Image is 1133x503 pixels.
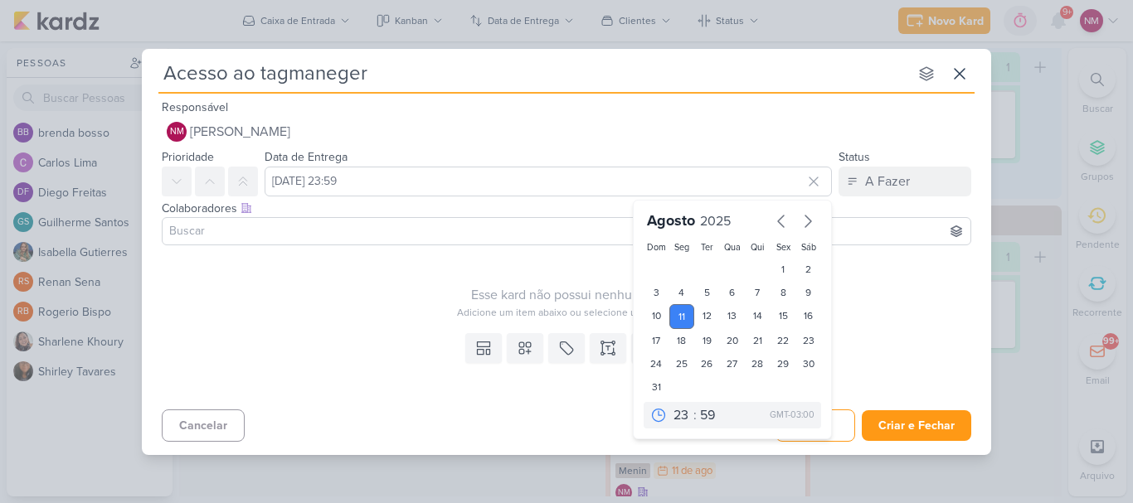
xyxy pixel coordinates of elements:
[720,281,746,304] div: 6
[265,150,348,164] label: Data de Entrega
[862,410,971,441] button: Criar e Fechar
[162,200,971,217] div: Colaboradores
[700,213,731,230] span: 2025
[795,352,821,375] div: 30
[669,329,695,352] div: 18
[190,122,290,142] span: [PERSON_NAME]
[166,221,967,241] input: Buscar
[162,285,981,305] div: Esse kard não possui nenhum item
[644,352,669,375] div: 24
[771,304,796,329] div: 15
[771,329,796,352] div: 22
[723,241,742,254] div: Qua
[795,281,821,304] div: 9
[170,128,184,137] p: NM
[162,150,214,164] label: Prioridade
[799,241,818,254] div: Sáb
[771,352,796,375] div: 29
[644,304,669,329] div: 10
[647,211,695,230] span: Agosto
[265,167,832,196] input: Select a date
[694,304,720,329] div: 12
[720,329,746,352] div: 20
[673,241,692,254] div: Seg
[644,329,669,352] div: 17
[745,352,771,375] div: 28
[162,100,228,114] label: Responsável
[748,241,767,254] div: Qui
[770,409,814,422] div: GMT-03:00
[865,172,910,191] div: A Fazer
[745,329,771,352] div: 21
[694,352,720,375] div: 26
[839,167,971,196] button: A Fazer
[694,329,720,352] div: 19
[669,304,695,329] div: 11
[745,304,771,329] div: 14
[698,241,717,254] div: Ter
[167,122,187,142] div: Natasha Matos
[669,352,695,375] div: 25
[720,304,746,329] div: 13
[644,281,669,304] div: 3
[795,304,821,329] div: 16
[694,281,720,304] div: 5
[771,258,796,281] div: 1
[774,241,793,254] div: Sex
[158,59,908,89] input: Kard Sem Título
[644,375,669,399] div: 31
[771,281,796,304] div: 8
[795,329,821,352] div: 23
[745,281,771,304] div: 7
[795,258,821,281] div: 2
[839,150,870,164] label: Status
[162,305,981,320] div: Adicione um item abaixo ou selecione um template
[693,405,697,425] div: :
[162,409,245,442] button: Cancelar
[162,117,971,147] button: NM [PERSON_NAME]
[669,281,695,304] div: 4
[647,241,666,254] div: Dom
[720,352,746,375] div: 27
